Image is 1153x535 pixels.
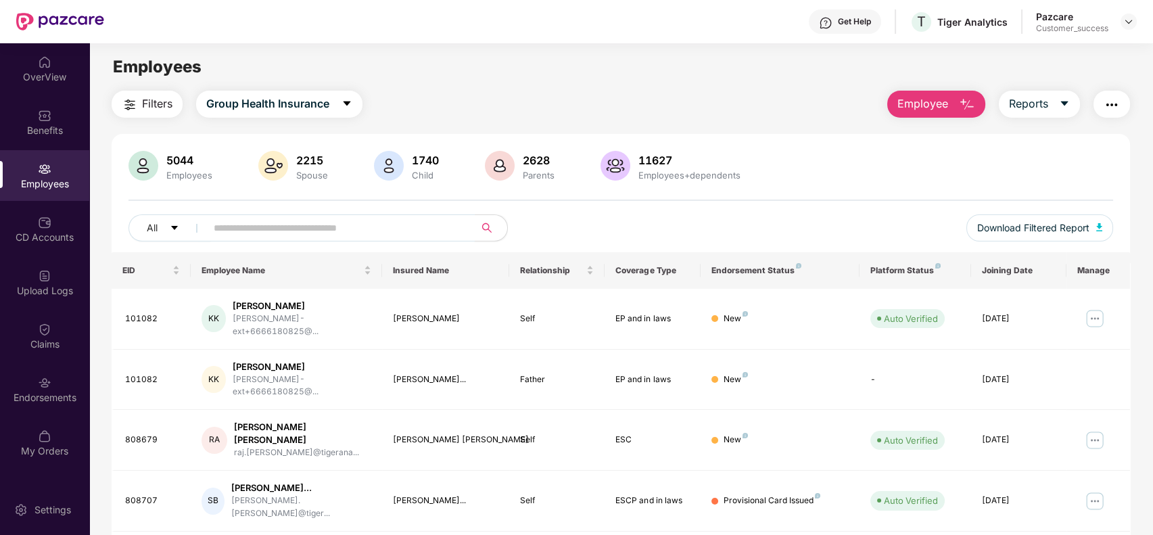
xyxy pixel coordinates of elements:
[233,312,371,338] div: [PERSON_NAME]-ext+6666180825@...
[982,312,1056,325] div: [DATE]
[233,300,371,312] div: [PERSON_NAME]
[917,14,926,30] span: T
[38,269,51,283] img: svg+xml;base64,PHN2ZyBpZD0iVXBsb2FkX0xvZ3MiIGRhdGEtbmFtZT0iVXBsb2FkIExvZ3MiIHhtbG5zPSJodHRwOi8vd3...
[234,446,371,459] div: raj.[PERSON_NAME]@tigerana...
[743,433,748,438] img: svg+xml;base64,PHN2ZyB4bWxucz0iaHR0cDovL3d3dy53My5vcmcvMjAwMC9zdmciIHdpZHRoPSI4IiBoZWlnaHQ9IjgiIH...
[520,312,594,325] div: Self
[293,154,331,167] div: 2215
[393,373,498,386] div: [PERSON_NAME]...
[38,162,51,176] img: svg+xml;base64,PHN2ZyBpZD0iRW1wbG95ZWVzIiB4bWxucz0iaHR0cDovL3d3dy53My5vcmcvMjAwMC9zdmciIHdpZHRoPS...
[393,434,498,446] div: [PERSON_NAME] [PERSON_NAME]
[233,373,371,399] div: [PERSON_NAME]-ext+6666180825@...
[202,305,225,332] div: KK
[971,252,1066,289] th: Joining Date
[142,95,172,112] span: Filters
[474,223,500,233] span: search
[1084,308,1106,329] img: manageButton
[393,494,498,507] div: [PERSON_NAME]...
[125,434,181,446] div: 808679
[743,372,748,377] img: svg+xml;base64,PHN2ZyB4bWxucz0iaHR0cDovL3d3dy53My5vcmcvMjAwMC9zdmciIHdpZHRoPSI4IiBoZWlnaHQ9IjgiIH...
[202,488,224,515] div: SB
[409,170,442,181] div: Child
[982,494,1056,507] div: [DATE]
[196,91,362,118] button: Group Health Insurancecaret-down
[636,170,743,181] div: Employees+dependents
[393,312,498,325] div: [PERSON_NAME]
[1084,490,1106,512] img: manageButton
[170,223,179,234] span: caret-down
[206,95,329,112] span: Group Health Insurance
[615,434,689,446] div: ESC
[38,55,51,69] img: svg+xml;base64,PHN2ZyBpZD0iSG9tZSIgeG1sbnM9Imh0dHA6Ly93d3cudzMub3JnLzIwMDAvc3ZnIiB3aWR0aD0iMjAiIG...
[887,91,985,118] button: Employee
[112,91,183,118] button: Filters
[1104,97,1120,113] img: svg+xml;base64,PHN2ZyB4bWxucz0iaHR0cDovL3d3dy53My5vcmcvMjAwMC9zdmciIHdpZHRoPSIyNCIgaGVpZ2h0PSIyNC...
[520,434,594,446] div: Self
[884,434,938,447] div: Auto Verified
[30,503,75,517] div: Settings
[601,151,630,181] img: svg+xml;base64,PHN2ZyB4bWxucz0iaHR0cDovL3d3dy53My5vcmcvMjAwMC9zdmciIHhtbG5zOnhsaW5rPSJodHRwOi8vd3...
[234,421,371,446] div: [PERSON_NAME] [PERSON_NAME]
[838,16,871,27] div: Get Help
[293,170,331,181] div: Spouse
[959,97,975,113] img: svg+xml;base64,PHN2ZyB4bWxucz0iaHR0cDovL3d3dy53My5vcmcvMjAwMC9zdmciIHhtbG5zOnhsaW5rPSJodHRwOi8vd3...
[113,57,202,76] span: Employees
[520,494,594,507] div: Self
[128,214,211,241] button: Allcaret-down
[509,252,605,289] th: Relationship
[977,220,1089,235] span: Download Filtered Report
[38,376,51,390] img: svg+xml;base64,PHN2ZyBpZD0iRW5kb3JzZW1lbnRzIiB4bWxucz0iaHR0cDovL3d3dy53My5vcmcvMjAwMC9zdmciIHdpZH...
[615,312,689,325] div: EP and in laws
[38,429,51,443] img: svg+xml;base64,PHN2ZyBpZD0iTXlfT3JkZXJzIiBkYXRhLW5hbWU9Ik15IE9yZGVycyIgeG1sbnM9Imh0dHA6Ly93d3cudz...
[615,494,689,507] div: ESCP and in laws
[409,154,442,167] div: 1740
[982,373,1056,386] div: [DATE]
[191,252,381,289] th: Employee Name
[615,373,689,386] div: EP and in laws
[125,494,181,507] div: 808707
[860,350,971,411] td: -
[38,323,51,336] img: svg+xml;base64,PHN2ZyBpZD0iQ2xhaW0iIHhtbG5zPSJodHRwOi8vd3d3LnczLm9yZy8yMDAwL3N2ZyIgd2lkdGg9IjIwIi...
[605,252,700,289] th: Coverage Type
[636,154,743,167] div: 11627
[258,151,288,181] img: svg+xml;base64,PHN2ZyB4bWxucz0iaHR0cDovL3d3dy53My5vcmcvMjAwMC9zdmciIHhtbG5zOnhsaW5rPSJodHRwOi8vd3...
[884,312,938,325] div: Auto Verified
[202,366,225,393] div: KK
[1084,429,1106,451] img: manageButton
[474,214,508,241] button: search
[485,151,515,181] img: svg+xml;base64,PHN2ZyB4bWxucz0iaHR0cDovL3d3dy53My5vcmcvMjAwMC9zdmciIHhtbG5zOnhsaW5rPSJodHRwOi8vd3...
[724,434,748,446] div: New
[520,170,557,181] div: Parents
[819,16,832,30] img: svg+xml;base64,PHN2ZyBpZD0iSGVscC0zMngzMiIgeG1sbnM9Imh0dHA6Ly93d3cudzMub3JnLzIwMDAvc3ZnIiB3aWR0aD...
[16,13,104,30] img: New Pazcare Logo
[870,265,960,276] div: Platform Status
[1009,95,1048,112] span: Reports
[164,154,215,167] div: 5044
[724,312,748,325] div: New
[374,151,404,181] img: svg+xml;base64,PHN2ZyB4bWxucz0iaHR0cDovL3d3dy53My5vcmcvMjAwMC9zdmciIHhtbG5zOnhsaW5rPSJodHRwOi8vd3...
[382,252,509,289] th: Insured Name
[1096,223,1103,231] img: svg+xml;base64,PHN2ZyB4bWxucz0iaHR0cDovL3d3dy53My5vcmcvMjAwMC9zdmciIHhtbG5zOnhsaW5rPSJodHRwOi8vd3...
[520,265,584,276] span: Relationship
[202,265,360,276] span: Employee Name
[982,434,1056,446] div: [DATE]
[122,97,138,113] img: svg+xml;base64,PHN2ZyB4bWxucz0iaHR0cDovL3d3dy53My5vcmcvMjAwMC9zdmciIHdpZHRoPSIyNCIgaGVpZ2h0PSIyNC...
[897,95,948,112] span: Employee
[164,170,215,181] div: Employees
[884,494,938,507] div: Auto Verified
[1059,98,1070,110] span: caret-down
[1036,23,1108,34] div: Customer_success
[815,493,820,498] img: svg+xml;base64,PHN2ZyB4bWxucz0iaHR0cDovL3d3dy53My5vcmcvMjAwMC9zdmciIHdpZHRoPSI4IiBoZWlnaHQ9IjgiIH...
[112,252,191,289] th: EID
[520,154,557,167] div: 2628
[231,482,371,494] div: [PERSON_NAME]...
[711,265,849,276] div: Endorsement Status
[1066,252,1130,289] th: Manage
[999,91,1080,118] button: Reportscaret-down
[724,373,748,386] div: New
[743,311,748,317] img: svg+xml;base64,PHN2ZyB4bWxucz0iaHR0cDovL3d3dy53My5vcmcvMjAwMC9zdmciIHdpZHRoPSI4IiBoZWlnaHQ9IjgiIH...
[122,265,170,276] span: EID
[233,360,371,373] div: [PERSON_NAME]
[125,373,181,386] div: 101082
[342,98,352,110] span: caret-down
